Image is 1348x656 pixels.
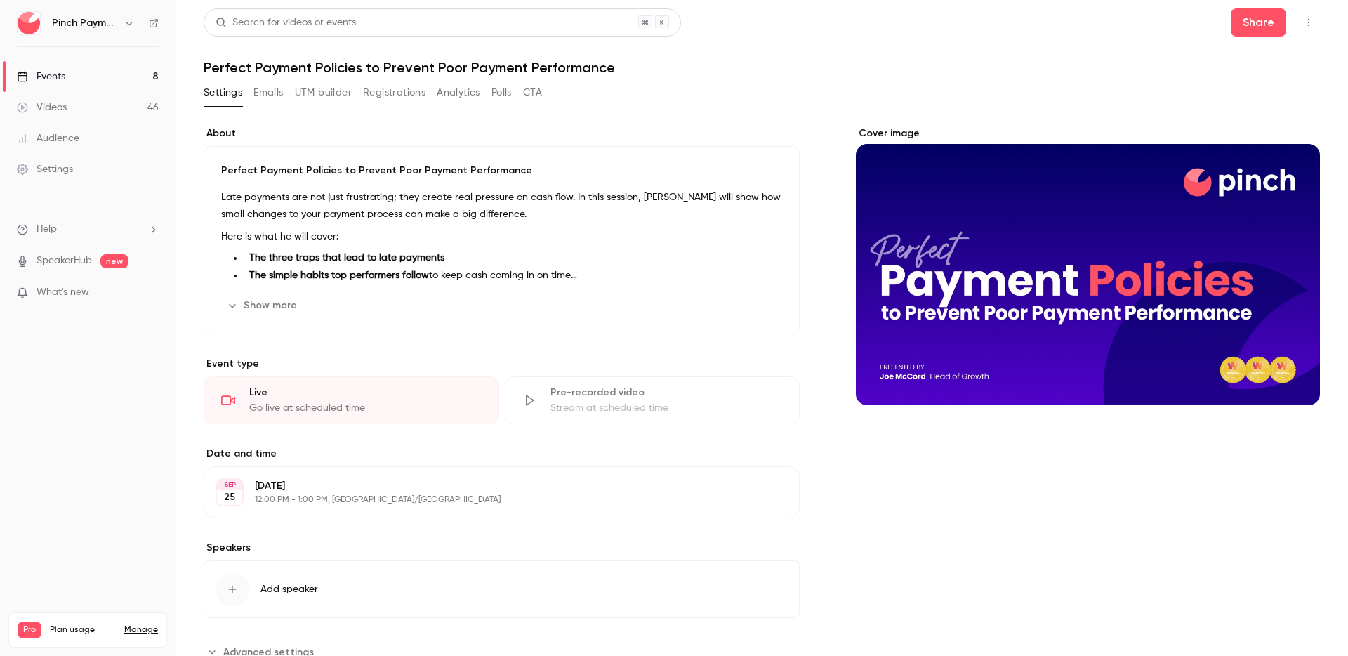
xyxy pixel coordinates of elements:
[221,189,782,223] p: Late payments are not just frustrating; they create real pressure on cash flow. In this session, ...
[216,15,356,30] div: Search for videos or events
[17,131,79,145] div: Audience
[249,270,429,280] strong: The simple habits top performers follow
[221,164,782,178] p: Perfect Payment Policies to Prevent Poor Payment Performance
[221,294,305,317] button: Show more
[295,81,352,104] button: UTM builder
[244,268,782,283] li: to keep cash coming in on time
[491,81,512,104] button: Polls
[204,126,800,140] label: About
[204,357,800,371] p: Event type
[50,624,116,636] span: Plan usage
[1231,8,1286,37] button: Share
[100,254,128,268] span: new
[204,376,499,424] div: LiveGo live at scheduled time
[18,622,41,638] span: Pro
[249,386,482,400] div: Live
[204,59,1320,76] h1: Perfect Payment Policies to Prevent Poor Payment Performance
[249,401,482,415] div: Go live at scheduled time
[249,253,444,263] strong: The three traps that lead to late payments
[204,81,242,104] button: Settings
[255,494,725,506] p: 12:00 PM - 1:00 PM, [GEOGRAPHIC_DATA]/[GEOGRAPHIC_DATA]
[17,162,73,176] div: Settings
[550,401,783,415] div: Stream at scheduled time
[856,126,1320,140] label: Cover image
[217,480,242,490] div: SEP
[204,447,800,461] label: Date and time
[124,624,158,636] a: Manage
[253,81,283,104] button: Emails
[142,287,159,299] iframe: Noticeable Trigger
[18,12,40,34] img: Pinch Payments
[221,228,782,245] p: Here is what he will cover:
[17,222,159,237] li: help-dropdown-opener
[437,81,480,104] button: Analytics
[363,81,425,104] button: Registrations
[224,490,235,504] p: 25
[204,541,800,555] label: Speakers
[17,70,65,84] div: Events
[37,222,57,237] span: Help
[17,100,67,114] div: Videos
[550,386,783,400] div: Pre-recorded video
[52,16,118,30] h6: Pinch Payments
[37,285,89,300] span: What's new
[523,81,542,104] button: CTA
[505,376,800,424] div: Pre-recorded videoStream at scheduled time
[37,254,92,268] a: SpeakerHub
[204,560,800,618] button: Add speaker
[255,479,725,493] p: [DATE]
[856,126,1320,405] section: Cover image
[260,582,318,596] span: Add speaker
